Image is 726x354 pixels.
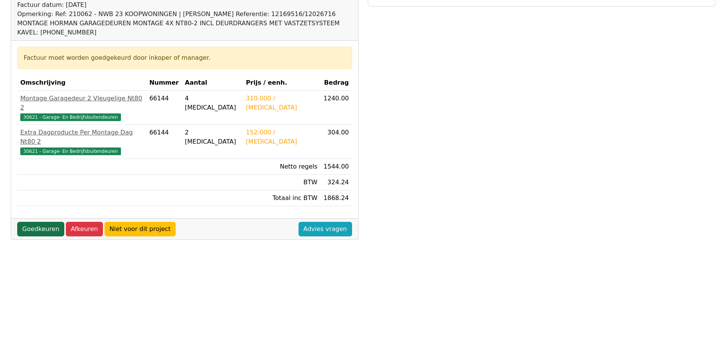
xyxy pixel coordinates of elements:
[20,128,143,146] div: Extra Dagproducte Per Montage Dag Nt80 2
[320,175,352,190] td: 324.24
[243,159,321,175] td: Netto regels
[243,190,321,206] td: Totaal inc BTW
[24,53,346,62] div: Factuur moet worden goedgekeurd door inkoper of manager.
[20,128,143,156] a: Extra Dagproducte Per Montage Dag Nt80 230621 - Garage- En Bedrijfsbuitendeuren
[17,75,146,91] th: Omschrijving
[320,125,352,159] td: 304.00
[320,159,352,175] td: 1544.00
[17,10,352,37] div: Opmerking: Ref: 210062 - NWB 23 KOOPWONINGEN | [PERSON_NAME] Referentie: 12169516/12026716 MONTAG...
[182,75,243,91] th: Aantal
[243,175,321,190] td: BTW
[185,94,240,112] div: 4 [MEDICAL_DATA]
[20,94,143,112] div: Montage Garagedeur 2 Vleugelige Nt80 2
[146,75,182,91] th: Nummer
[185,128,240,146] div: 2 [MEDICAL_DATA]
[246,128,318,146] div: 152.000 / [MEDICAL_DATA]
[146,91,182,125] td: 66144
[299,222,352,236] a: Advies vragen
[20,113,121,121] span: 30621 - Garage- En Bedrijfsbuitendeuren
[17,222,64,236] a: Goedkeuren
[320,190,352,206] td: 1868.24
[246,94,318,112] div: 310.000 / [MEDICAL_DATA]
[17,0,352,10] div: Factuur datum: [DATE]
[20,147,121,155] span: 30621 - Garage- En Bedrijfsbuitendeuren
[320,75,352,91] th: Bedrag
[20,94,143,121] a: Montage Garagedeur 2 Vleugelige Nt80 230621 - Garage- En Bedrijfsbuitendeuren
[243,75,321,91] th: Prijs / eenh.
[146,125,182,159] td: 66144
[104,222,176,236] a: Niet voor dit project
[320,91,352,125] td: 1240.00
[66,222,103,236] a: Afkeuren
